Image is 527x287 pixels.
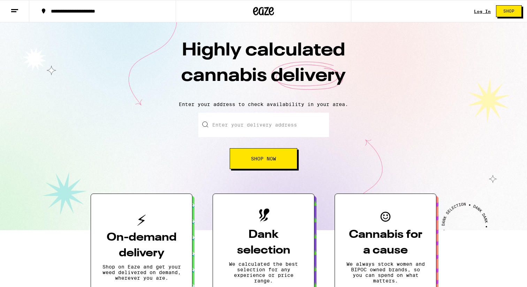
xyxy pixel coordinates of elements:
span: Shop Now [251,156,276,161]
h3: Cannabis for a cause [346,227,425,258]
input: Enter your delivery address [198,113,329,137]
h3: On-demand delivery [102,230,181,261]
button: Shop [496,5,522,17]
p: Enter your address to check availability in your area. [7,101,520,107]
h3: Dank selection [224,227,303,258]
p: Shop on Eaze and get your weed delivered on demand, wherever you are. [102,264,181,281]
p: We calculated the best selection for any experience or price range. [224,261,303,284]
div: Log In [474,9,491,14]
h1: Highly calculated cannabis delivery [142,38,385,96]
p: We always stock women and BIPOC owned brands, so you can spend on what matters. [346,261,425,284]
span: Shop [503,9,514,13]
button: Shop Now [230,148,297,169]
